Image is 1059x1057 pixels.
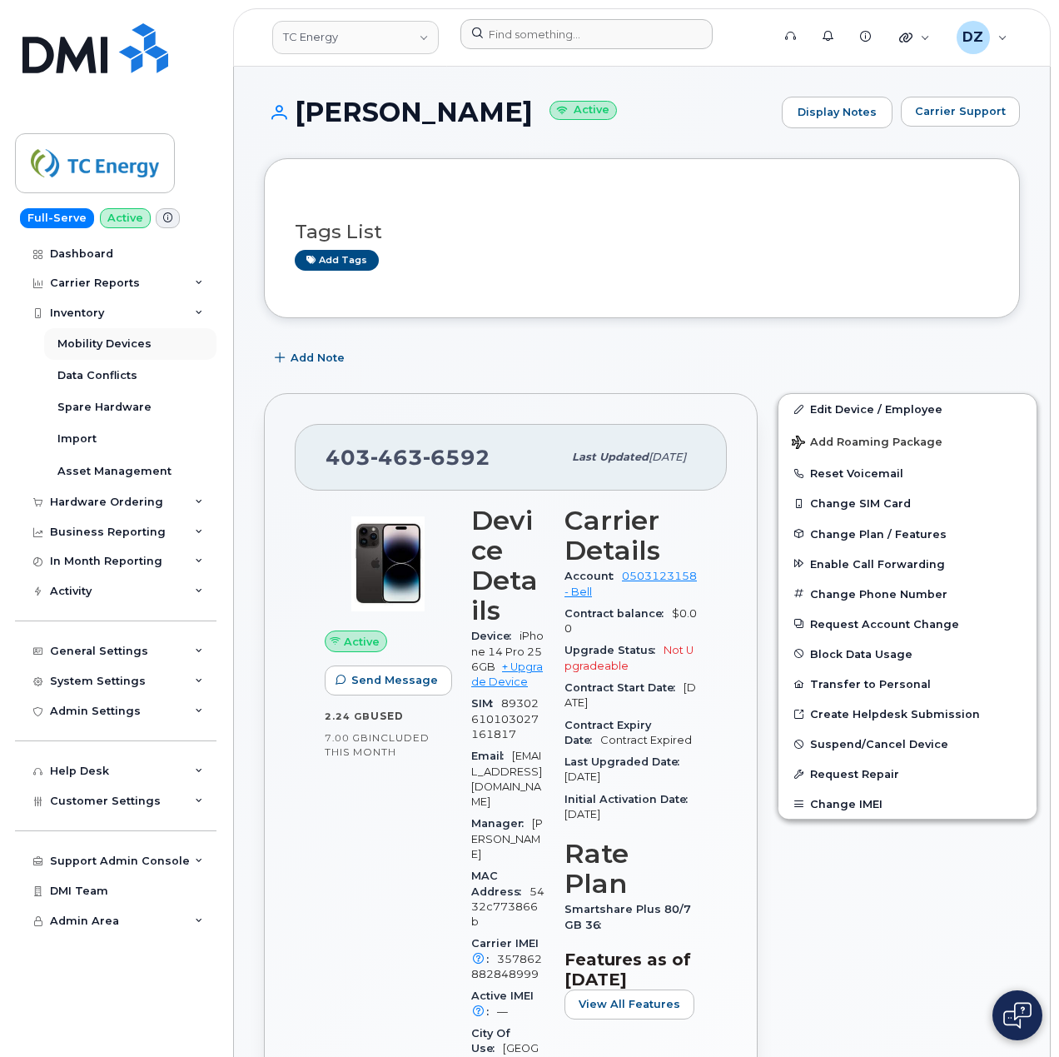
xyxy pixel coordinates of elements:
[1003,1002,1032,1029] img: Open chat
[351,672,438,688] span: Send Message
[564,644,694,671] span: Not Upgradeable
[564,755,688,768] span: Last Upgraded Date
[497,1005,508,1018] span: —
[778,488,1037,518] button: Change SIM Card
[264,343,359,373] button: Add Note
[649,451,686,463] span: [DATE]
[325,732,369,744] span: 7.00 GB
[325,731,430,759] span: included this month
[370,710,404,722] span: used
[778,579,1037,609] button: Change Phone Number
[471,697,539,740] span: 89302610103027161817
[471,870,529,897] span: MAC Address
[471,817,543,860] span: [PERSON_NAME]
[778,789,1037,819] button: Change IMEI
[325,710,370,722] span: 2.24 GB
[901,97,1020,127] button: Carrier Support
[564,839,697,899] h3: Rate Plan
[338,514,438,614] img: image20231002-3703462-11aim6e.jpeg
[564,793,696,805] span: Initial Activation Date
[778,549,1037,579] button: Enable Call Forwarding
[778,424,1037,458] button: Add Roaming Package
[778,729,1037,759] button: Suspend/Cancel Device
[471,937,539,965] span: Carrier IMEI
[564,950,697,990] h3: Features as of [DATE]
[778,458,1037,488] button: Reset Voicemail
[326,445,490,470] span: 403
[471,506,544,626] h3: Device Details
[792,436,942,451] span: Add Roaming Package
[778,609,1037,639] button: Request Account Change
[370,445,423,470] span: 463
[810,527,947,540] span: Change Plan / Features
[572,451,649,463] span: Last updated
[344,634,380,650] span: Active
[564,570,622,582] span: Account
[471,885,544,929] span: 5432c773866b
[778,669,1037,699] button: Transfer to Personal
[778,394,1037,424] a: Edit Device / Employee
[564,770,600,783] span: [DATE]
[471,817,532,830] span: Manager
[564,808,600,820] span: [DATE]
[264,97,773,127] h1: [PERSON_NAME]
[471,630,520,642] span: Device
[471,1027,510,1055] span: City Of Use
[579,996,680,1012] span: View All Features
[295,222,989,242] h3: Tags List
[778,699,1037,729] a: Create Helpdesk Submission
[600,734,692,746] span: Contract Expired
[915,103,1006,119] span: Carrier Support
[423,445,490,470] span: 6592
[471,750,512,762] span: Email
[778,759,1037,789] button: Request Repair
[564,570,697,597] a: 0503123158 - Bell
[471,990,534,1017] span: Active IMEI
[564,719,651,746] span: Contract Expiry Date
[564,644,664,656] span: Upgrade Status
[471,953,542,980] span: 357862882848999
[564,990,694,1020] button: View All Features
[782,97,892,128] a: Display Notes
[810,738,948,750] span: Suspend/Cancel Device
[291,350,345,366] span: Add Note
[471,697,501,710] span: SIM
[778,639,1037,669] button: Block Data Usage
[549,101,617,120] small: Active
[564,903,691,930] span: Smartshare Plus 80/7GB 36
[810,557,945,570] span: Enable Call Forwarding
[778,519,1037,549] button: Change Plan / Features
[564,607,672,620] span: Contract balance
[471,661,543,688] a: + Upgrade Device
[564,506,697,566] h3: Carrier Details
[295,250,379,271] a: Add tags
[471,630,544,673] span: iPhone 14 Pro 256GB
[564,681,684,694] span: Contract Start Date
[325,666,452,696] button: Send Message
